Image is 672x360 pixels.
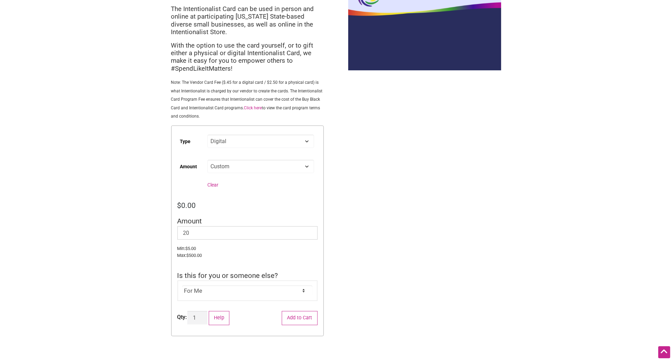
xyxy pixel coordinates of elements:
input: Amount [177,226,318,240]
bdi: 0.00 [177,201,196,210]
span: Is this for you or someone else? [177,271,278,280]
span: $ [177,201,182,210]
span: Note: The Vendor Card Fee ($.45 for a digital card / $2.50 for a physical card) is what Intention... [171,80,323,119]
small: Min: [177,245,318,252]
a: Click here [244,106,262,110]
small: Max: [177,252,318,259]
span: $ [187,253,189,258]
bdi: 5.00 [186,246,196,251]
bdi: 500.00 [187,253,202,258]
button: Help [209,311,230,325]
div: Scroll Back to Top [658,346,670,358]
a: Clear options [207,182,218,188]
span: $ [186,246,188,251]
span: Amount [177,217,202,225]
p: With the option to use the card yourself, or to gift either a physical or digital Intentionalist ... [171,42,324,73]
p: The Intentionalist Card can be used in person and online at participating [US_STATE] State-based ... [171,5,324,36]
label: Amount [180,159,197,174]
label: Type [180,134,191,149]
div: Qty: [177,313,187,321]
input: Product quantity [187,311,207,324]
select: Is this for you or someone else? [182,286,312,296]
button: Add to Cart [282,311,318,325]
